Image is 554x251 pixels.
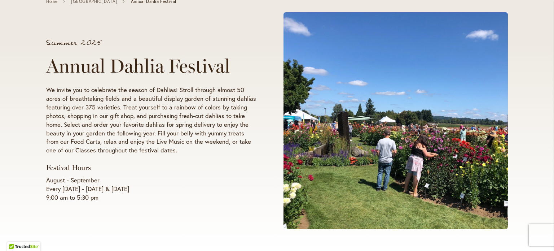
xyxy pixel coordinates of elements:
[46,176,256,202] p: August - September Every [DATE] - [DATE] & [DATE] 9:00 am to 5:30 pm
[46,55,256,77] h1: Annual Dahlia Festival
[46,163,256,172] h3: Festival Hours
[46,86,256,155] p: We invite you to celebrate the season of Dahlias! Stroll through almost 50 acres of breathtaking ...
[46,39,256,47] p: Summer 2025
